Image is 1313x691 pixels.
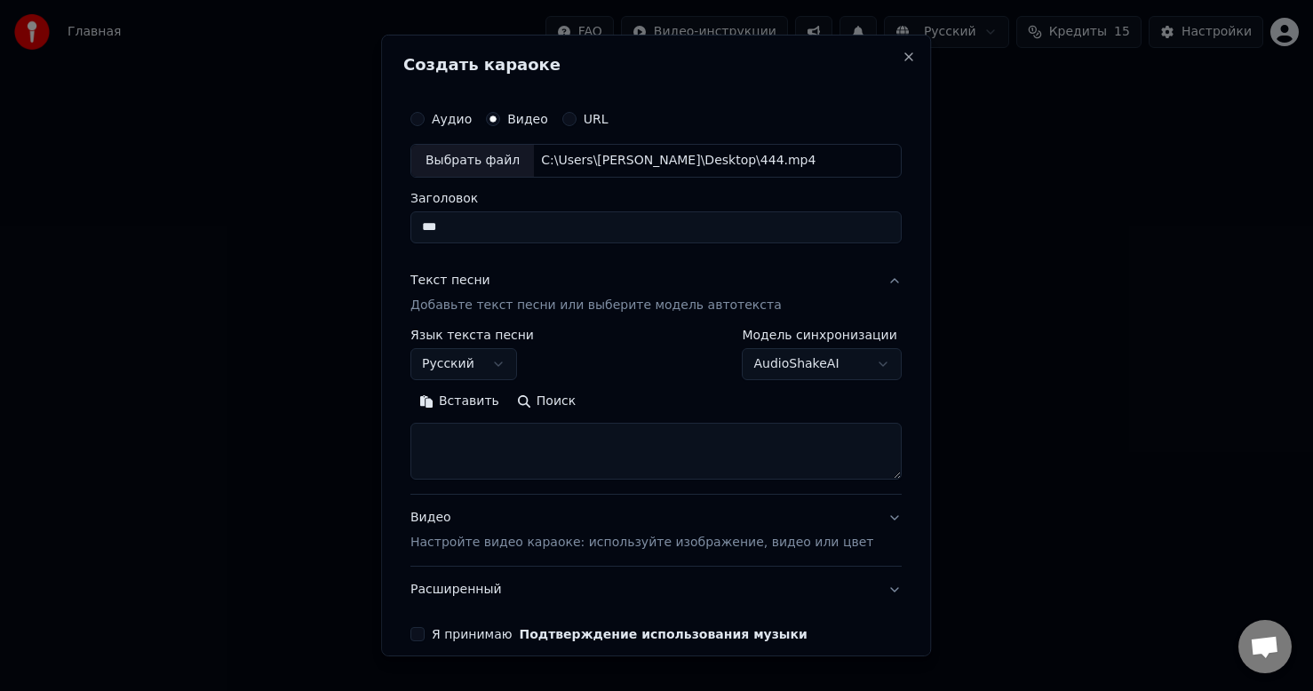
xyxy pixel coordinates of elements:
button: Поиск [508,387,585,416]
button: Я принимаю [520,628,808,640]
div: Текст песниДобавьте текст песни или выберите модель автотекста [410,329,902,494]
div: Текст песни [410,272,490,290]
label: Я принимаю [432,628,808,640]
div: Выбрать файл [411,145,534,177]
label: Аудио [432,113,472,125]
button: ВидеоНастройте видео караоке: используйте изображение, видео или цвет [410,495,902,566]
label: URL [584,113,609,125]
button: Текст песниДобавьте текст песни или выберите модель автотекста [410,258,902,329]
p: Настройте видео караоке: используйте изображение, видео или цвет [410,534,873,552]
label: Заголовок [410,192,902,204]
p: Добавьте текст песни или выберите модель автотекста [410,297,782,314]
label: Видео [507,113,548,125]
label: Модель синхронизации [743,329,903,341]
label: Язык текста песни [410,329,534,341]
button: Вставить [410,387,508,416]
div: Видео [410,509,873,552]
h2: Создать караоке [403,57,909,73]
div: C:\Users\[PERSON_NAME]\Desktop\444.mp4 [534,152,823,170]
button: Расширенный [410,567,902,613]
